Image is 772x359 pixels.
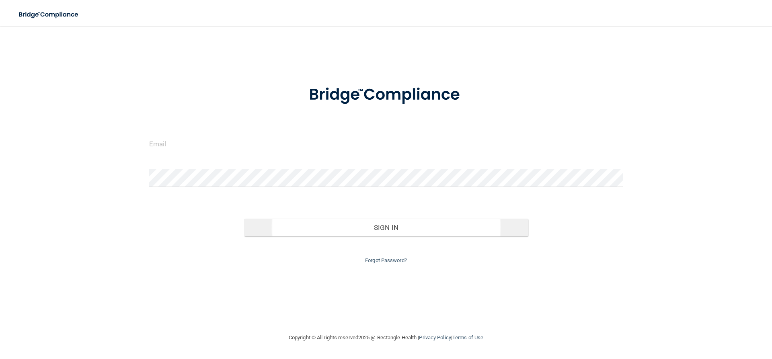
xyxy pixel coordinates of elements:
[239,325,533,351] div: Copyright © All rights reserved 2025 @ Rectangle Health | |
[452,334,483,341] a: Terms of Use
[419,334,451,341] a: Privacy Policy
[244,219,528,236] button: Sign In
[149,135,623,153] input: Email
[365,257,407,263] a: Forgot Password?
[12,6,86,23] img: bridge_compliance_login_screen.278c3ca4.svg
[292,74,480,116] img: bridge_compliance_login_screen.278c3ca4.svg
